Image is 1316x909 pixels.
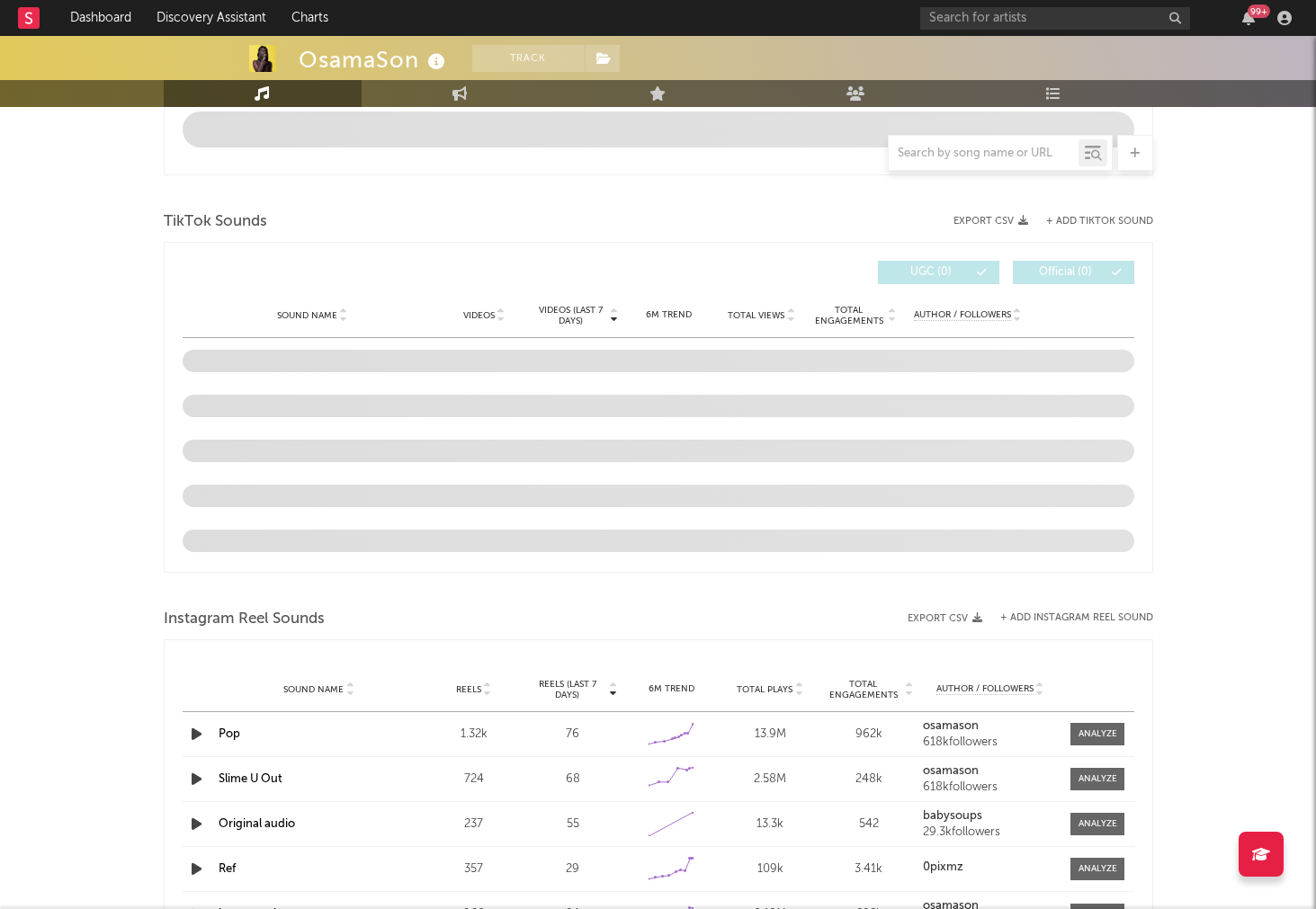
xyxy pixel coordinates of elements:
span: Author / Followers [914,309,1011,321]
div: 2.58M [725,771,815,789]
a: Ref [219,863,236,875]
div: 99 + [1248,4,1270,18]
span: Instagram Reel Sounds [164,609,325,630]
div: 29 [528,860,618,878]
button: UGC(0) [878,261,999,284]
div: 13.3k [725,815,815,833]
a: 0pixmz [923,861,1058,874]
div: 3.41k [824,860,914,878]
a: Pop [219,728,240,740]
div: 357 [429,860,519,878]
div: 76 [528,726,618,744]
div: 237 [429,815,519,833]
span: Official ( 0 ) [1025,267,1107,278]
div: 29.3k followers [923,826,1058,839]
a: osamason [923,765,1058,778]
button: + Add Instagram Reel Sound [1000,613,1153,623]
span: Author / Followers [936,683,1034,695]
div: 6M Trend [627,682,717,696]
a: Slime U Out [219,773,282,785]
strong: osamason [923,720,979,732]
span: Total Engagements [824,679,903,700]
div: 618k followers [923,736,1058,749]
div: 6M Trend [627,308,711,322]
div: 542 [824,815,914,833]
button: + Add TikTok Sound [1046,217,1153,227]
div: 248k [824,771,914,789]
input: Search for artists [920,7,1190,30]
span: Total Plays [737,684,792,695]
strong: babysoups [923,810,982,822]
strong: 0pixmz [923,861,963,873]
span: Total Engagements [812,305,885,326]
div: 109k [725,860,815,878]
div: 55 [528,815,618,833]
span: Videos [463,310,495,321]
div: 618k followers [923,781,1058,794]
input: Search by song name or URL [889,147,1079,161]
span: Reels [456,684,481,695]
button: + Add TikTok Sound [1028,217,1153,227]
span: Sound Name [277,310,337,321]
button: Export CSV [908,613,982,624]
span: Sound Name [283,684,344,695]
div: 13.9M [725,726,815,744]
div: + Add Instagram Reel Sound [982,613,1153,623]
a: babysoups [923,810,1058,823]
span: Reels (last 7 days) [528,679,607,700]
button: Export CSV [953,216,1028,227]
button: Track [472,45,585,72]
button: 99+ [1242,11,1255,25]
strong: osamason [923,765,979,777]
span: TikTok Sounds [164,211,267,233]
div: OsamaSon [299,45,450,75]
span: Total Views [728,310,784,321]
span: Videos (last 7 days) [534,305,607,326]
div: 724 [429,771,519,789]
a: Original audio [219,818,295,830]
div: 962k [824,726,914,744]
div: 68 [528,771,618,789]
a: osamason [923,720,1058,733]
button: Official(0) [1013,261,1134,284]
span: UGC ( 0 ) [890,267,972,278]
div: 1.32k [429,726,519,744]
